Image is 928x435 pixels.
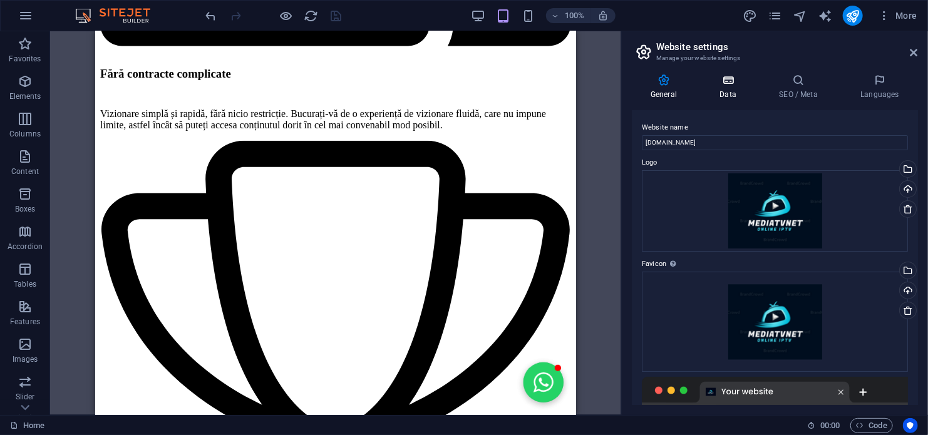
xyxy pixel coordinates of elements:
[9,91,41,101] p: Elements
[632,74,701,100] h4: General
[656,53,893,64] h3: Manage your website settings
[279,8,294,23] button: Click here to leave preview mode and continue editing
[807,418,840,433] h6: Session time
[9,129,41,139] p: Columns
[656,41,918,53] h2: Website settings
[10,418,44,433] a: Click to cancel selection. Double-click to open Pages
[642,135,908,150] input: Name...
[793,8,808,23] button: navigator
[701,74,760,100] h4: Data
[428,331,468,371] button: Open chat window
[743,8,758,23] button: design
[793,9,807,23] i: Navigator
[14,279,36,289] p: Tables
[903,418,918,433] button: Usercentrics
[768,9,782,23] i: Pages (Ctrl+Alt+S)
[546,8,590,23] button: 100%
[16,392,35,402] p: Slider
[820,418,840,433] span: 00 00
[204,8,219,23] button: undo
[9,54,41,64] p: Favorites
[743,9,757,23] i: Design (Ctrl+Alt+Y)
[818,9,832,23] i: AI Writer
[760,74,842,100] h4: SEO / Meta
[829,421,831,430] span: :
[856,418,887,433] span: Code
[642,272,908,372] div: large-cjuqD76QEN0KCgcORALBww-d4nFOXdwbX8IEbslGsoAZA.png
[304,9,319,23] i: Reload page
[10,317,40,327] p: Features
[642,155,908,170] label: Logo
[818,8,833,23] button: text_generator
[642,170,908,252] div: large-5zB48ms3g6QZ6GiTrTvT1w.png
[8,242,43,252] p: Accordion
[842,74,918,100] h4: Languages
[843,6,863,26] button: publish
[204,9,219,23] i: Undo: Change logo type (Ctrl+Z)
[304,8,319,23] button: reload
[873,6,922,26] button: More
[13,354,38,364] p: Images
[15,204,36,214] p: Boxes
[845,9,860,23] i: Publish
[878,9,917,22] span: More
[850,418,893,433] button: Code
[72,8,166,23] img: Editor Logo
[642,120,908,135] label: Website name
[768,8,783,23] button: pages
[11,166,39,177] p: Content
[597,10,609,21] i: On resize automatically adjust zoom level to fit chosen device.
[565,8,585,23] h6: 100%
[642,257,908,272] label: Favicon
